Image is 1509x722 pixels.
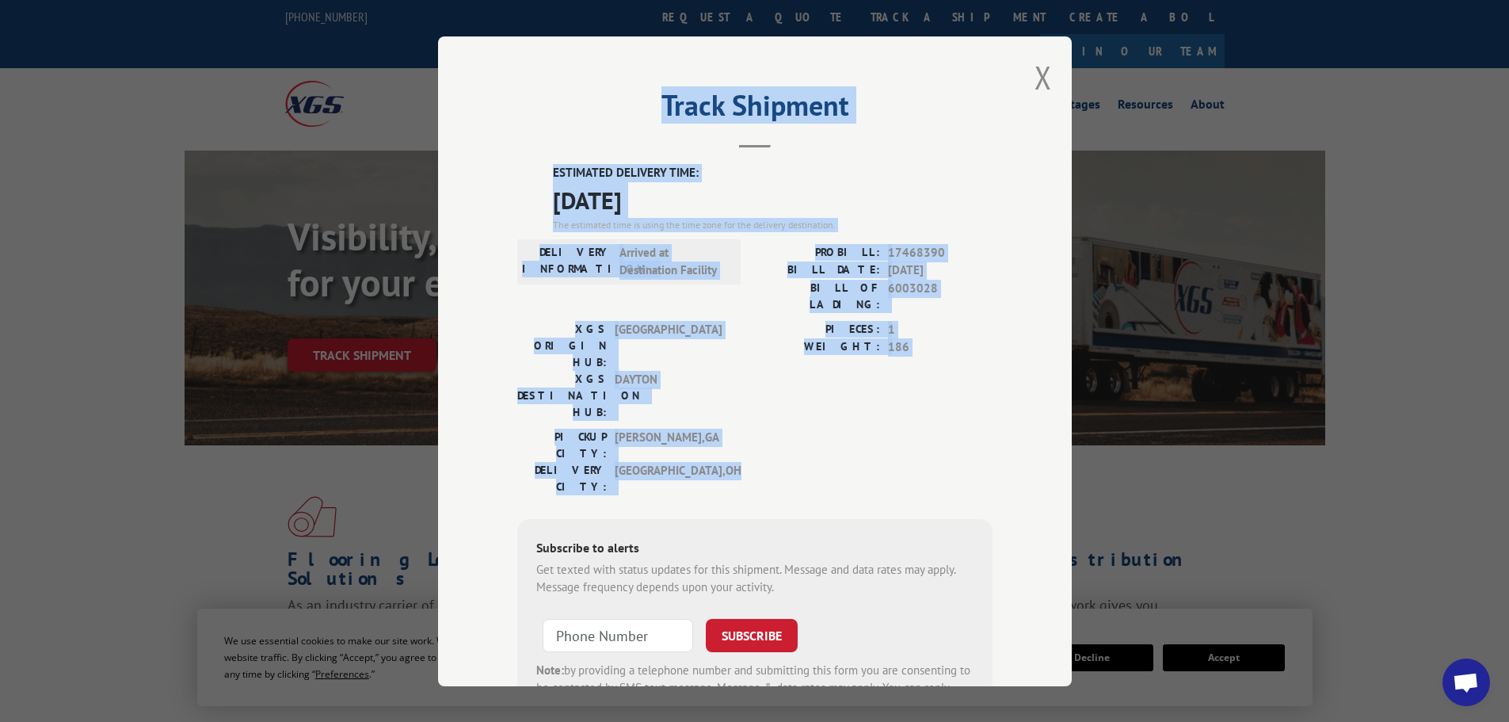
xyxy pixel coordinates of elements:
span: [PERSON_NAME] , GA [615,428,722,461]
a: Open chat [1442,659,1490,706]
span: Arrived at Destination Facility [619,243,726,279]
h2: Track Shipment [517,94,993,124]
label: PROBILL: [755,243,880,262]
div: by providing a telephone number and submitting this form you are consenting to be contacted by SM... [536,661,974,715]
span: [DATE] [553,181,993,217]
label: PIECES: [755,320,880,338]
div: Subscribe to alerts [536,537,974,560]
input: Phone Number [543,618,693,651]
div: Get texted with status updates for this shipment. Message and data rates may apply. Message frequ... [536,560,974,596]
button: Close modal [1035,56,1052,98]
span: [GEOGRAPHIC_DATA] , OH [615,461,722,495]
label: XGS ORIGIN HUB: [517,320,607,370]
label: PICKUP CITY: [517,428,607,461]
span: 186 [888,338,993,357]
span: 6003028 [888,279,993,312]
label: BILL OF LADING: [755,279,880,312]
label: DELIVERY CITY: [517,461,607,495]
div: The estimated time is using the time zone for the delivery destination. [553,217,993,231]
label: WEIGHT: [755,338,880,357]
span: 1 [888,320,993,338]
label: XGS DESTINATION HUB: [517,370,607,420]
span: [GEOGRAPHIC_DATA] [615,320,722,370]
span: [DATE] [888,262,993,280]
button: SUBSCRIBE [706,618,798,651]
span: 17468390 [888,243,993,262]
label: BILL DATE: [755,262,880,280]
strong: Note: [536,662,564,677]
span: DAYTON [615,370,722,420]
label: ESTIMATED DELIVERY TIME: [553,164,993,182]
label: DELIVERY INFORMATION: [522,243,612,279]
